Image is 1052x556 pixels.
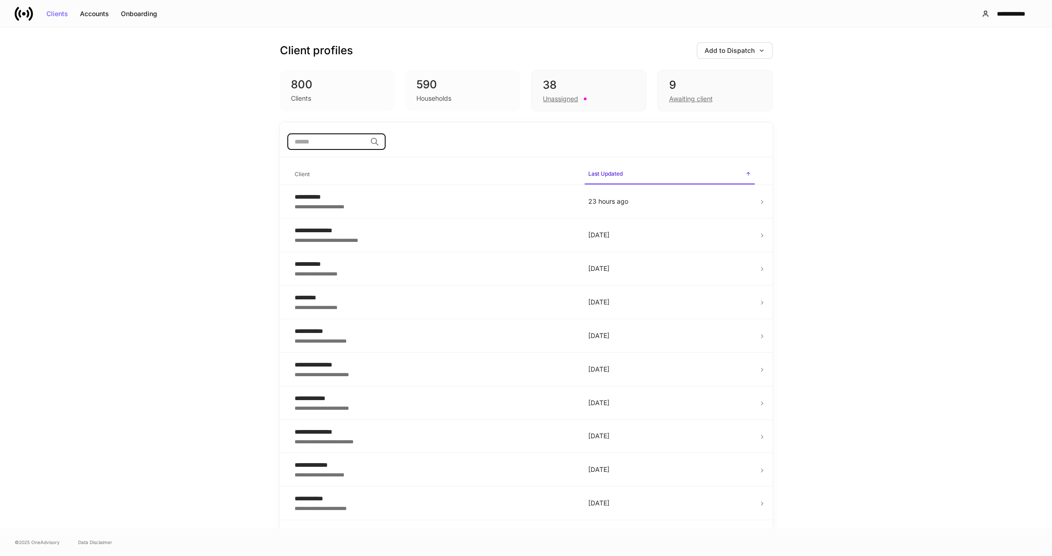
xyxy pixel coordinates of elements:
p: [DATE] [588,264,751,273]
div: Awaiting client [669,94,712,103]
span: Client [291,165,577,184]
span: © 2025 OneAdvisory [15,539,60,546]
p: [DATE] [588,230,751,240]
div: 38Unassigned [531,70,646,111]
h3: Client profiles [280,43,353,58]
div: Onboarding [121,11,157,17]
button: Add to Dispatch [697,42,773,59]
p: 23 hours ago [588,197,751,206]
button: Accounts [74,6,115,21]
div: Clients [291,94,311,103]
span: Last Updated [585,165,755,184]
div: Add to Dispatch [705,47,765,54]
p: [DATE] [588,331,751,340]
button: Onboarding [115,6,163,21]
h6: Last Updated [588,169,623,178]
p: [DATE] [588,398,751,407]
button: Clients [40,6,74,21]
div: 590 [416,77,509,92]
p: [DATE] [588,499,751,508]
div: 800 [291,77,384,92]
div: 9 [669,78,761,92]
a: Data Disclaimer [78,539,112,546]
div: 9Awaiting client [657,70,772,111]
div: Accounts [80,11,109,17]
div: Households [416,94,451,103]
p: [DATE] [588,365,751,374]
div: 38 [543,78,635,92]
div: Clients [46,11,68,17]
p: [DATE] [588,431,751,441]
p: [DATE] [588,465,751,474]
h6: Client [295,170,310,178]
p: [DATE] [588,298,751,307]
div: Unassigned [543,94,578,103]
